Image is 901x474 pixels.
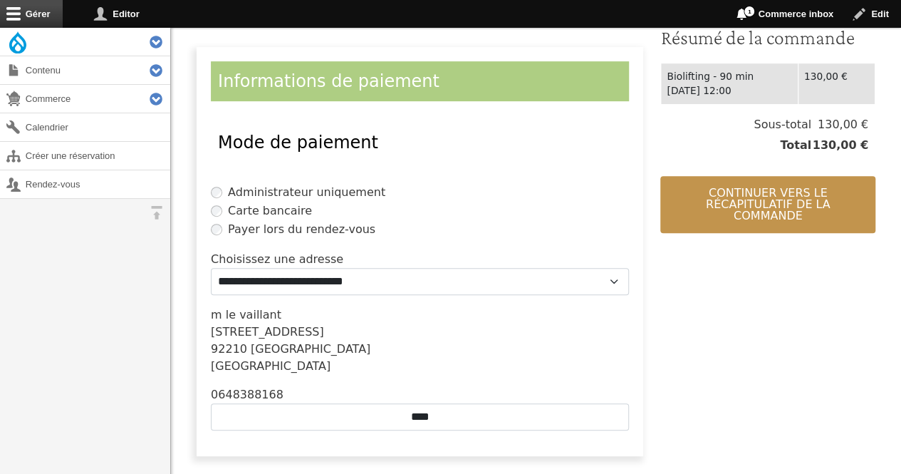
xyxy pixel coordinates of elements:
span: Sous-total [754,116,811,133]
time: [DATE] 12:00 [667,85,731,96]
span: 1 [744,6,755,17]
span: le vaillant [226,308,281,321]
span: Total [780,137,811,154]
span: Mode de paiement [218,133,378,153]
span: 130,00 € [811,137,868,154]
span: 92210 [211,342,247,356]
span: Informations de paiement [218,71,439,91]
h3: Résumé de la commande [660,26,875,50]
span: [GEOGRAPHIC_DATA] [251,342,370,356]
label: Carte bancaire [228,202,312,220]
span: 130,00 € [811,116,868,133]
label: Administrateur uniquement [228,184,385,201]
div: 0648388168 [211,386,629,403]
td: 130,00 € [798,63,875,104]
span: m [211,308,222,321]
span: [GEOGRAPHIC_DATA] [211,359,330,373]
div: Biolifting - 90 min [667,69,791,84]
label: Choisissez une adresse [211,251,343,268]
label: Payer lors du rendez-vous [228,221,375,238]
span: [STREET_ADDRESS] [211,325,324,339]
button: Continuer vers le récapitulatif de la commande [660,176,875,233]
button: Orientation horizontale [142,199,170,227]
